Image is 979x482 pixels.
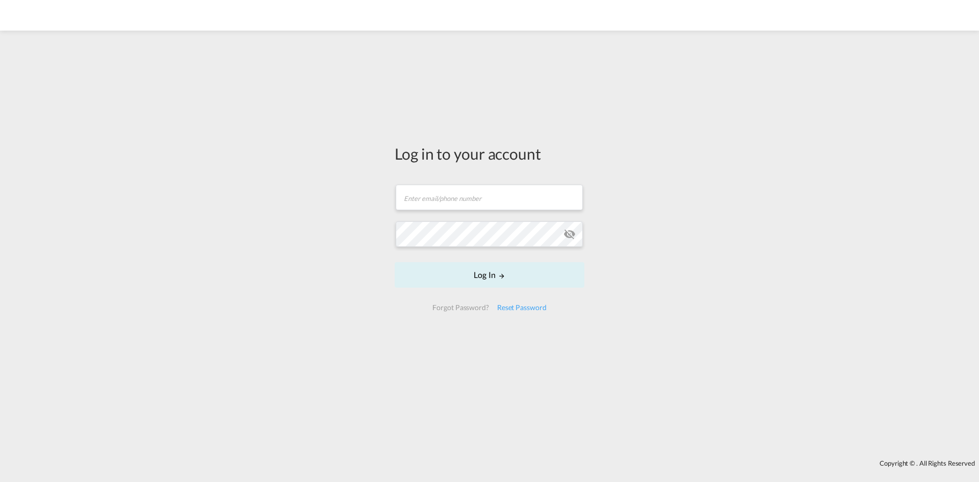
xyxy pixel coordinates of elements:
[396,185,583,210] input: Enter email/phone number
[563,228,576,240] md-icon: icon-eye-off
[428,298,493,317] div: Forgot Password?
[395,262,584,288] button: LOGIN
[493,298,551,317] div: Reset Password
[395,143,584,164] div: Log in to your account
